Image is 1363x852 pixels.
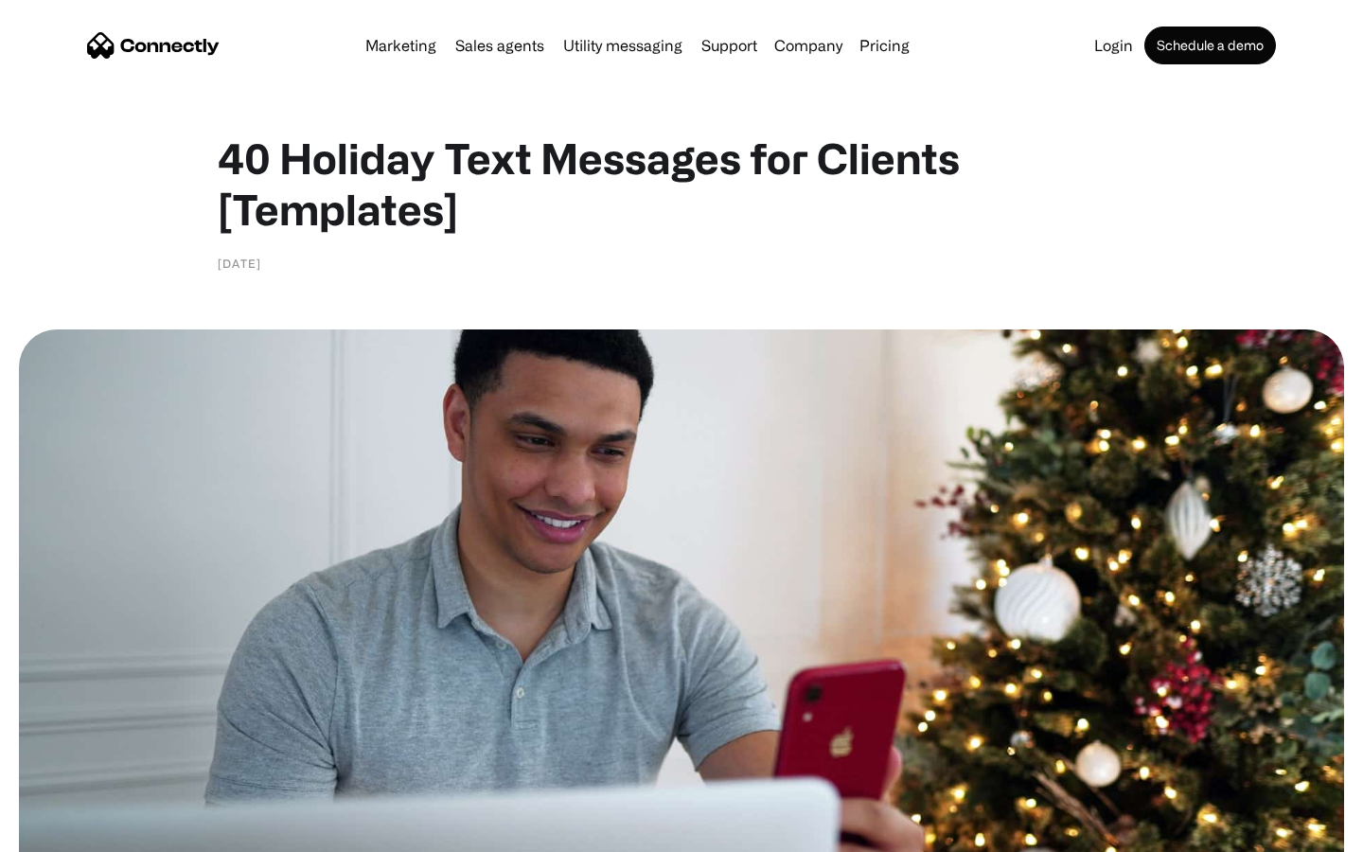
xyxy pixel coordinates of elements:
a: Login [1087,38,1141,53]
div: Company [769,32,848,59]
ul: Language list [38,819,114,845]
a: Sales agents [448,38,552,53]
div: [DATE] [218,254,261,273]
aside: Language selected: English [19,819,114,845]
a: Marketing [358,38,444,53]
a: Schedule a demo [1144,27,1276,64]
a: home [87,31,220,60]
a: Utility messaging [556,38,690,53]
a: Pricing [852,38,917,53]
h1: 40 Holiday Text Messages for Clients [Templates] [218,133,1145,235]
a: Support [694,38,765,53]
div: Company [774,32,842,59]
